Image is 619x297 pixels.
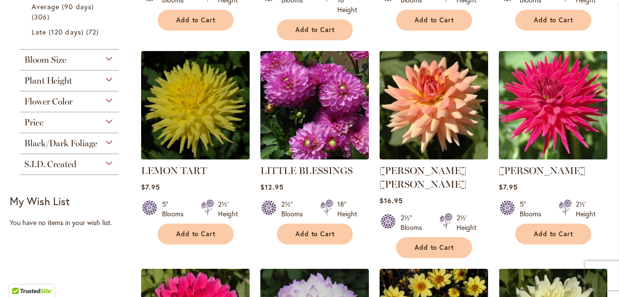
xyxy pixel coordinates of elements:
[534,230,574,238] span: Add to Cart
[499,165,585,176] a: [PERSON_NAME]
[337,199,357,219] div: 18" Height
[32,27,109,37] a: Late (120 days) 72
[295,230,335,238] span: Add to Cart
[260,51,369,159] img: LITTLE BLESSINGS
[499,51,607,159] img: MATILDA HUSTON
[380,196,403,205] span: $16.95
[520,199,547,219] div: 5" Blooms
[141,182,160,192] span: $7.95
[24,117,43,128] span: Price
[176,16,216,24] span: Add to Cart
[162,199,189,219] div: 5" Blooms
[534,16,574,24] span: Add to Cart
[277,19,353,40] button: Add to Cart
[10,218,135,227] div: You have no items in your wish list.
[7,262,35,290] iframe: Launch Accessibility Center
[158,224,234,245] button: Add to Cart
[176,230,216,238] span: Add to Cart
[499,182,518,192] span: $7.95
[86,27,101,37] span: 72
[24,96,73,107] span: Flower Color
[24,75,72,86] span: Plant Height
[24,54,66,65] span: Bloom Size
[141,152,250,161] a: LEMON TART
[396,10,472,31] button: Add to Cart
[218,199,238,219] div: 2½' Height
[277,224,353,245] button: Add to Cart
[24,159,76,170] span: S.I.D. Created
[576,199,596,219] div: 2½' Height
[515,224,591,245] button: Add to Cart
[380,165,466,190] a: [PERSON_NAME] [PERSON_NAME]
[456,213,476,232] div: 2½' Height
[141,51,250,159] img: LEMON TART
[24,138,97,149] span: Black/Dark Foliage
[380,152,488,161] a: MARY JO
[158,10,234,31] button: Add to Cart
[499,152,607,161] a: MATILDA HUSTON
[32,12,52,22] span: 306
[396,237,472,258] button: Add to Cart
[415,244,455,252] span: Add to Cart
[32,2,94,11] span: Average (90 days)
[260,182,284,192] span: $12.95
[141,165,207,176] a: LEMON TART
[281,199,309,219] div: 2½" Blooms
[32,27,84,36] span: Late (120 days)
[10,194,70,208] strong: My Wish List
[515,10,591,31] button: Add to Cart
[260,152,369,161] a: LITTLE BLESSINGS
[295,26,335,34] span: Add to Cart
[32,1,109,22] a: Average (90 days) 306
[415,16,455,24] span: Add to Cart
[260,165,353,176] a: LITTLE BLESSINGS
[380,51,488,159] img: MARY JO
[401,213,428,232] div: 2½" Blooms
